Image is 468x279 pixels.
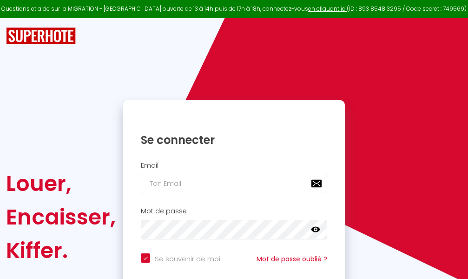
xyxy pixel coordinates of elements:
a: Mot de passe oublié ? [257,254,327,264]
h2: Mot de passe [141,207,327,215]
div: Encaisser, [6,200,116,234]
h2: Email [141,162,327,170]
input: Ton Email [141,174,327,193]
div: Louer, [6,167,116,200]
div: Kiffer. [6,234,116,267]
h1: Se connecter [141,133,327,147]
a: en cliquant ici [308,5,347,13]
img: SuperHote logo [6,27,76,45]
